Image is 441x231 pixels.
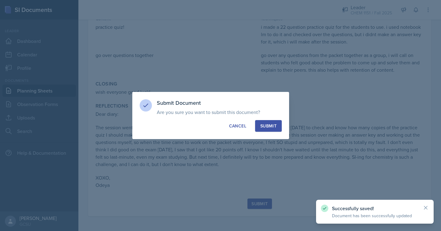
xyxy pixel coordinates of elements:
div: Submit [260,123,277,129]
h3: Submit Document [157,99,282,107]
button: Cancel [224,120,251,132]
p: Document has been successfully updated [332,213,418,219]
div: Cancel [229,123,246,129]
p: Are you sure you want to submit this document? [157,109,282,115]
p: Successfully saved! [332,205,418,211]
button: Submit [255,120,282,132]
